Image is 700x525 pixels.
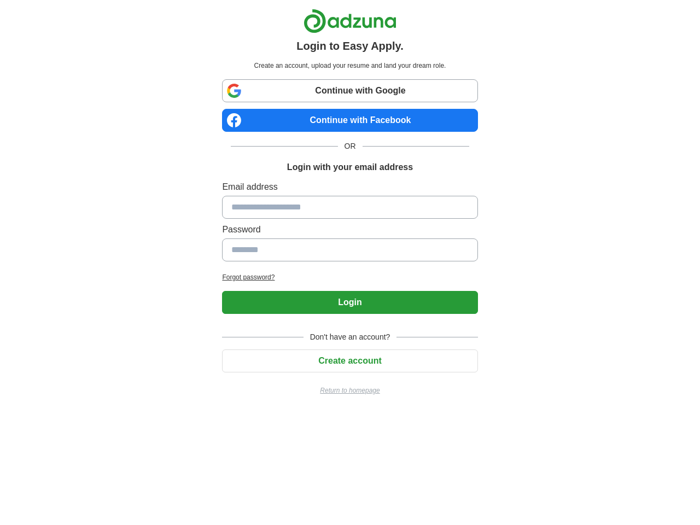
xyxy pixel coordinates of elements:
a: Return to homepage [222,386,477,395]
h1: Login to Easy Apply. [296,38,404,54]
button: Login [222,291,477,314]
a: Continue with Google [222,79,477,102]
button: Create account [222,349,477,372]
label: Password [222,223,477,236]
span: OR [338,141,363,152]
h1: Login with your email address [287,161,413,174]
a: Continue with Facebook [222,109,477,132]
p: Create an account, upload your resume and land your dream role. [224,61,475,71]
span: Don't have an account? [304,331,397,343]
label: Email address [222,180,477,194]
a: Forgot password? [222,272,477,282]
a: Create account [222,356,477,365]
img: Adzuna logo [304,9,396,33]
